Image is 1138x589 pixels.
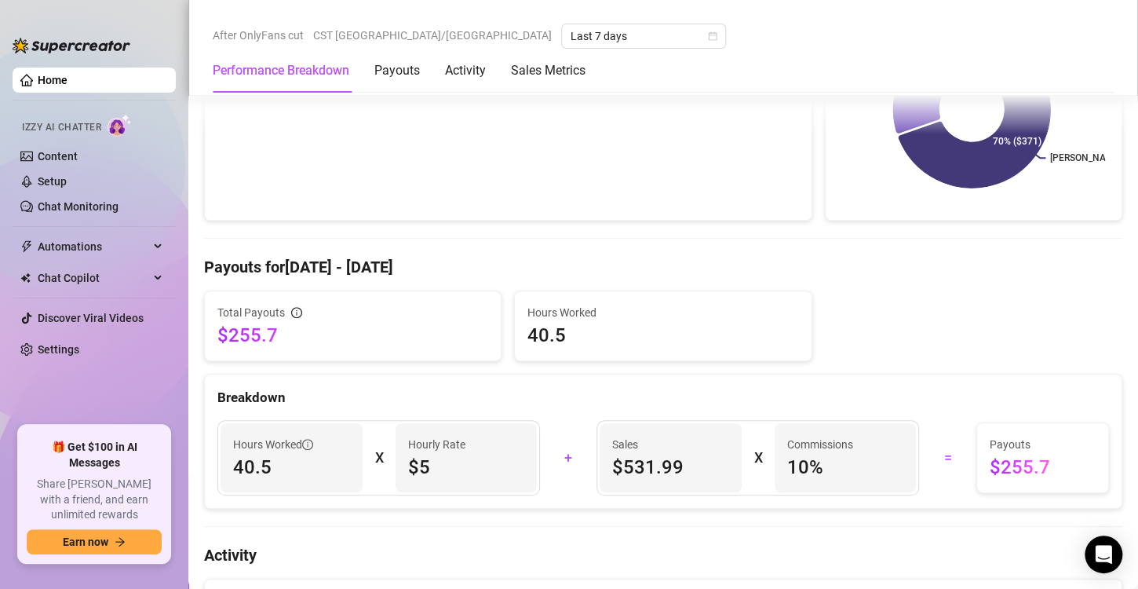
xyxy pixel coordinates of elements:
[38,234,149,259] span: Automations
[38,74,67,86] a: Home
[108,114,132,137] img: AI Chatter
[38,265,149,291] span: Chat Copilot
[708,31,717,41] span: calendar
[213,24,304,47] span: After OnlyFans cut
[408,455,525,480] span: $5
[408,436,465,453] article: Hourly Rate
[302,439,313,450] span: info-circle
[233,436,313,453] span: Hours Worked
[115,536,126,547] span: arrow-right
[527,323,798,348] span: 40.5
[20,273,31,284] img: Chat Copilot
[204,256,1122,278] h4: Payouts for [DATE] - [DATE]
[612,436,729,453] span: Sales
[38,175,67,188] a: Setup
[217,323,488,348] span: $255.7
[787,436,853,453] article: Commissions
[217,387,1109,408] div: Breakdown
[571,24,717,48] span: Last 7 days
[63,536,108,548] span: Earn now
[27,529,162,554] button: Earn nowarrow-right
[291,307,302,318] span: info-circle
[787,455,904,480] span: 10 %
[990,436,1096,453] span: Payouts
[1085,536,1122,573] div: Open Intercom Messenger
[1050,152,1129,163] text: [PERSON_NAME]...
[375,445,383,470] div: X
[313,24,552,47] span: CST [GEOGRAPHIC_DATA]/[GEOGRAPHIC_DATA]
[213,61,349,80] div: Performance Breakdown
[217,304,285,321] span: Total Payouts
[233,455,350,480] span: 40.5
[38,312,144,324] a: Discover Viral Videos
[13,38,130,53] img: logo-BBDzfeDw.svg
[990,455,1096,480] span: $255.7
[928,445,966,470] div: =
[27,477,162,523] span: Share [PERSON_NAME] with a friend, and earn unlimited rewards
[612,455,729,480] span: $531.99
[27,440,162,470] span: 🎁 Get $100 in AI Messages
[38,200,119,213] a: Chat Monitoring
[38,150,78,163] a: Content
[511,61,585,80] div: Sales Metrics
[22,120,101,135] span: Izzy AI Chatter
[204,544,1122,566] h4: Activity
[374,61,420,80] div: Payouts
[38,343,79,356] a: Settings
[754,445,762,470] div: X
[20,240,33,253] span: thunderbolt
[527,304,798,321] span: Hours Worked
[549,445,587,470] div: +
[445,61,486,80] div: Activity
